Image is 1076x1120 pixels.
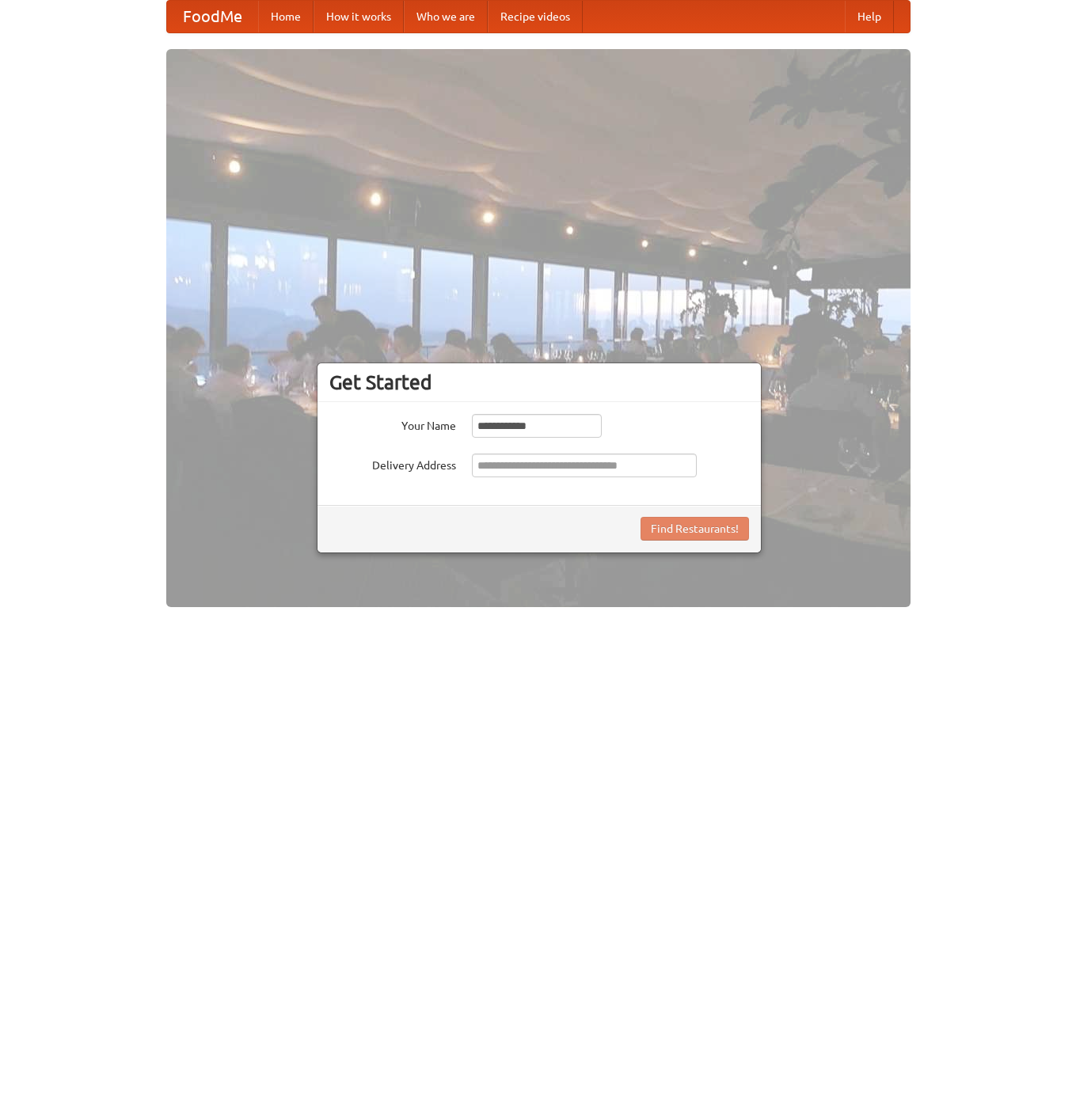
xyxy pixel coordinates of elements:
[488,1,583,32] a: Recipe videos
[404,1,488,32] a: Who we are
[641,517,749,541] button: Find Restaurants!
[258,1,314,32] a: Home
[314,1,404,32] a: How it works
[329,454,456,473] label: Delivery Address
[845,1,894,32] a: Help
[329,414,456,434] label: Your Name
[167,1,258,32] a: FoodMe
[329,370,749,394] h3: Get Started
